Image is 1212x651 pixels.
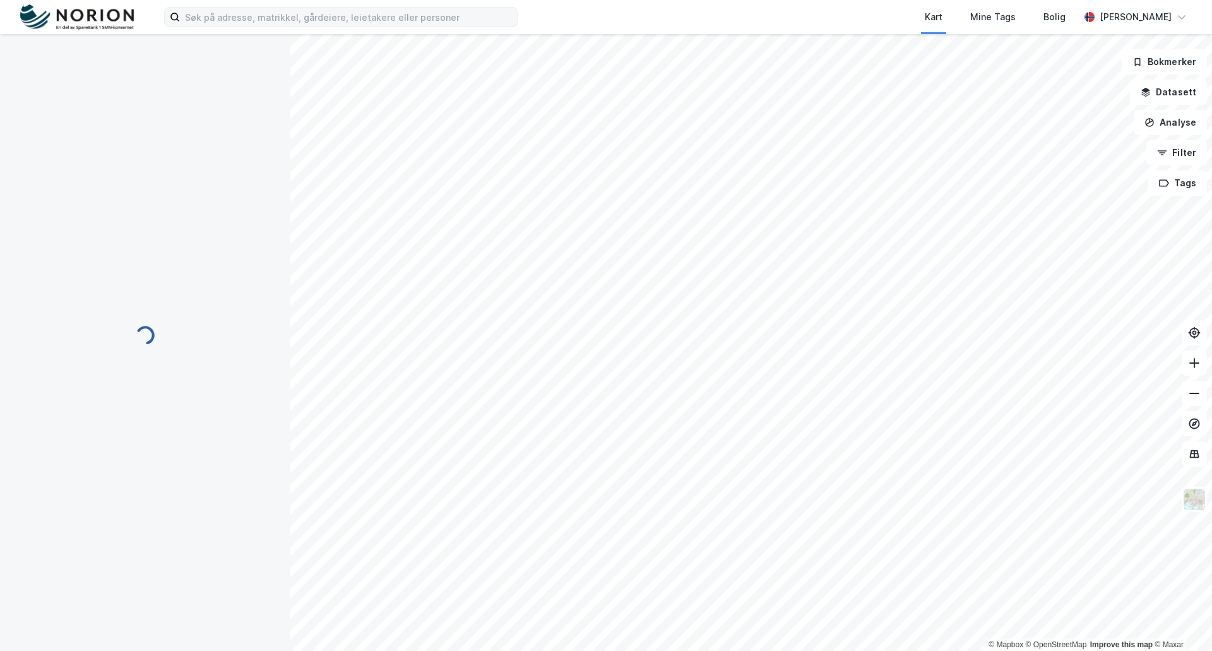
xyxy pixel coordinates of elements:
div: Kart [925,9,942,25]
img: norion-logo.80e7a08dc31c2e691866.png [20,4,134,30]
button: Tags [1148,170,1207,196]
div: [PERSON_NAME] [1100,9,1172,25]
a: Improve this map [1090,640,1153,649]
img: Z [1182,487,1206,511]
img: spinner.a6d8c91a73a9ac5275cf975e30b51cfb.svg [135,325,155,345]
button: Datasett [1130,80,1207,105]
input: Søk på adresse, matrikkel, gårdeiere, leietakere eller personer [180,8,517,27]
iframe: Chat Widget [1149,590,1212,651]
div: Bolig [1043,9,1066,25]
button: Bokmerker [1122,49,1207,75]
a: Mapbox [989,640,1023,649]
button: Filter [1146,140,1207,165]
a: OpenStreetMap [1026,640,1087,649]
button: Analyse [1134,110,1207,135]
div: Mine Tags [970,9,1016,25]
